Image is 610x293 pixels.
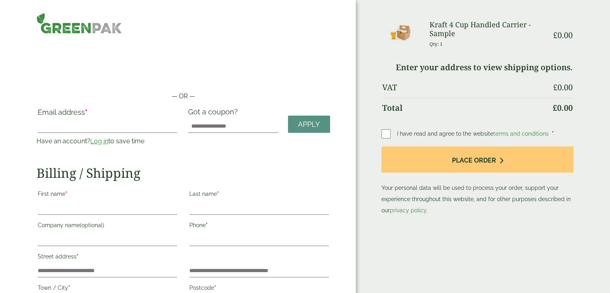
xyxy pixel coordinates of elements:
label: Got a coupon? [188,108,241,120]
h3: Kraft 4 Cup Handled Carrier - Sample [430,20,547,38]
abbr: required [68,285,70,291]
label: Email address [38,109,177,120]
a: Apply [288,116,330,133]
p: Your personal data will be used to process your order, support your experience throughout this we... [381,146,574,216]
bdi: 0.00 [553,82,573,93]
abbr: required [85,108,87,116]
span: (optional) [80,222,104,228]
label: First name [38,188,177,202]
span: £ [553,82,557,93]
abbr: required [217,191,219,197]
bdi: 0.00 [553,30,573,41]
iframe: Secure payment button frame [36,66,330,82]
abbr: required [77,253,79,260]
p: — OR — [36,92,330,101]
abbr: required [206,222,208,228]
a: terms and conditions [493,130,549,137]
th: Total [382,98,547,118]
label: Street address [38,251,177,265]
small: Qty: 1 [430,41,443,47]
p: Have an account? to save time [36,136,178,146]
a: privacy policy [390,207,426,214]
abbr: required [552,130,554,137]
label: Phone [189,220,329,233]
span: Apply [298,120,320,129]
span: £ [553,102,557,113]
abbr: required [65,191,67,197]
h2: Billing / Shipping [36,165,330,181]
td: Enter your address to view shipping options. [382,58,573,77]
bdi: 0.00 [553,102,573,113]
abbr: required [214,285,216,291]
label: Last name [189,188,329,202]
img: GreenPak Supplies [36,13,122,34]
a: Log in [90,137,108,145]
span: I have read and agree to the website [397,130,550,137]
label: Company name [38,220,177,233]
th: VAT [382,78,547,97]
span: £ [553,30,557,41]
button: Place order [381,146,574,173]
